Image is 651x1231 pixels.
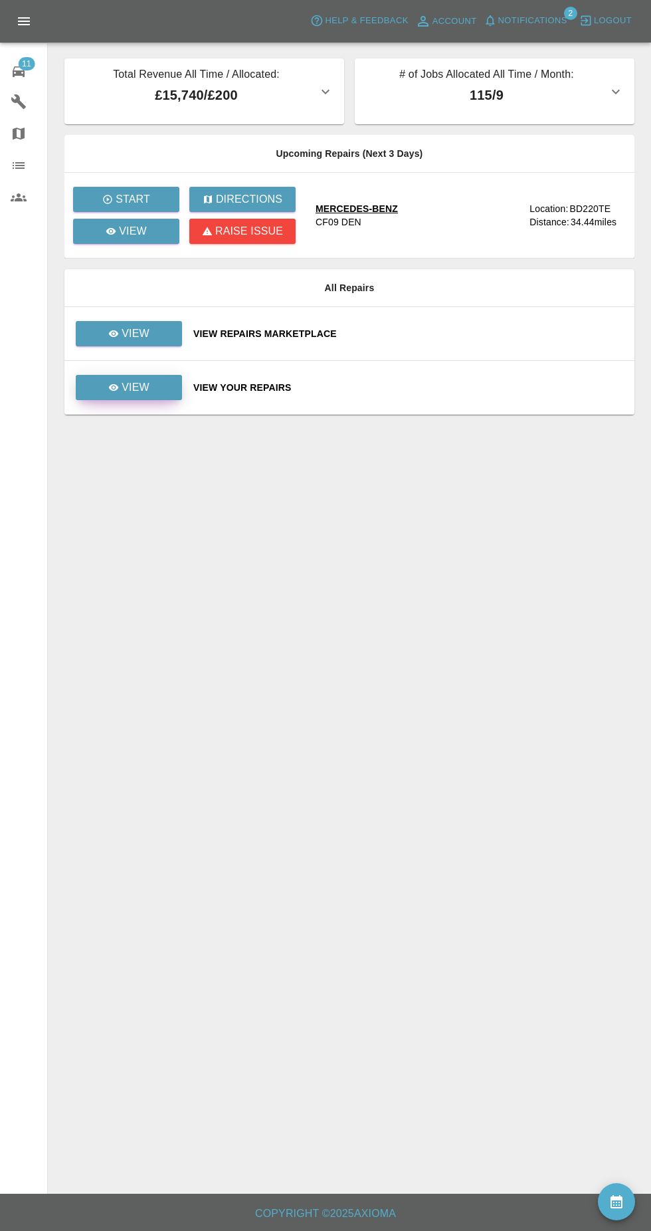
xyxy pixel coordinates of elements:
button: Logout [576,11,635,31]
div: MERCEDES-BENZ [316,202,398,215]
p: Total Revenue All Time / Allocated: [75,66,318,85]
p: £15,740 / £200 [75,85,318,105]
button: Total Revenue All Time / Allocated:£15,740/£200 [64,58,344,124]
p: View [122,380,149,395]
div: CF09 DEN [316,215,361,229]
button: availability [598,1183,635,1220]
button: # of Jobs Allocated All Time / Month:115/9 [355,58,634,124]
span: Help & Feedback [325,13,408,29]
h6: Copyright © 2025 Axioma [11,1204,640,1223]
a: View [75,328,183,338]
a: View [76,375,182,400]
button: Raise issue [189,219,296,244]
button: Notifications [480,11,571,31]
span: Logout [594,13,632,29]
a: View Repairs Marketplace [193,327,624,340]
button: Directions [189,187,296,212]
button: Open drawer [8,5,40,37]
p: Raise issue [215,223,283,239]
a: View Your Repairs [193,381,624,394]
div: Location: [529,202,568,215]
span: Account [432,14,477,29]
div: 34.44 miles [571,215,624,229]
p: # of Jobs Allocated All Time / Month: [365,66,608,85]
div: BD220TE [569,202,610,215]
div: Distance: [529,215,569,229]
span: 11 [18,57,35,70]
button: Help & Feedback [307,11,411,31]
th: All Repairs [64,269,634,307]
button: Start [73,187,179,212]
span: Notifications [498,13,567,29]
a: Account [412,11,480,32]
th: Upcoming Repairs (Next 3 Days) [64,135,634,173]
p: View [119,223,147,239]
p: View [122,326,149,342]
a: View [75,382,183,392]
a: Location:BD220TEDistance:34.44miles [529,202,624,229]
a: View [73,219,179,244]
p: 115 / 9 [365,85,608,105]
span: 2 [564,7,577,20]
a: View [76,321,182,346]
a: MERCEDES-BENZCF09 DEN [316,202,519,229]
p: Directions [216,191,282,207]
p: Start [116,191,150,207]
